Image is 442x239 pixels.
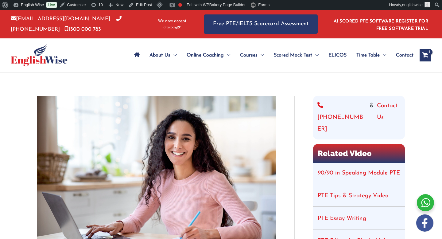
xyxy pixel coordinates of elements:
[391,45,413,66] a: Contact
[182,45,235,66] a: Online CoachingMenu Toggle
[11,16,122,32] a: [PHONE_NUMBER]
[187,45,224,66] span: Online Coaching
[416,214,433,232] img: white-facebook.png
[235,45,269,66] a: CoursesMenu Toggle
[402,2,423,7] span: englishwise
[313,144,405,163] h2: Related Video
[178,3,182,7] div: Focus keyphrase not set
[11,16,110,22] a: [EMAIL_ADDRESS][DOMAIN_NAME]
[334,19,428,31] a: AI SCORED PTE SOFTWARE REGISTER FOR FREE SOFTWARE TRIAL
[318,170,400,176] a: 90/90 in Speaking Module PTE
[204,14,318,34] a: Free PTE/IELTS Scorecard Assessment
[351,45,391,66] a: Time TableMenu Toggle
[11,44,68,66] img: cropped-ew-logo
[330,14,431,34] aside: Header Widget 1
[317,100,366,135] a: [PHONE_NUMBER]
[356,45,380,66] span: Time Table
[317,100,401,135] div: &
[224,45,230,66] span: Menu Toggle
[258,45,264,66] span: Menu Toggle
[420,49,431,61] a: View Shopping Cart, 1 items
[46,2,57,8] a: Live
[149,45,170,66] span: About Us
[64,27,101,32] a: 1300 000 783
[274,45,312,66] span: Scored Mock Test
[269,45,324,66] a: Scored Mock TestMenu Toggle
[328,45,347,66] span: ELICOS
[396,45,413,66] span: Contact
[170,45,177,66] span: Menu Toggle
[129,45,413,66] nav: Site Navigation: Main Menu
[377,100,401,135] a: Contact Us
[164,26,180,29] img: Afterpay-Logo
[240,45,258,66] span: Courses
[425,2,430,7] img: ashok kumar
[318,193,388,199] a: PTE Tips & Strategy Video
[318,216,366,221] a: PTE Essay Writing
[145,45,182,66] a: About UsMenu Toggle
[312,45,319,66] span: Menu Toggle
[324,45,351,66] a: ELICOS
[380,45,386,66] span: Menu Toggle
[158,18,186,24] span: We now accept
